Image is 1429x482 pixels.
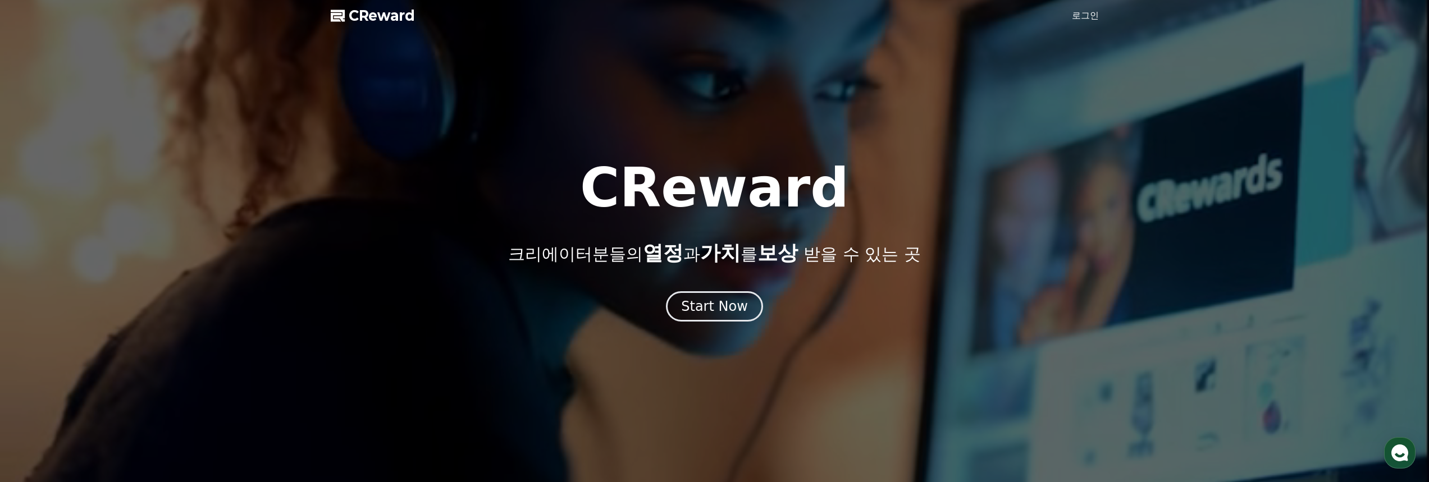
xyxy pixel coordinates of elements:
[643,241,683,264] span: 열정
[757,241,798,264] span: 보상
[681,297,748,315] div: Start Now
[35,373,42,382] span: 홈
[508,242,920,264] p: 크리에이터분들의 과 를 받을 수 있는 곳
[74,356,145,384] a: 대화
[700,241,741,264] span: 가치
[666,291,763,322] button: Start Now
[3,356,74,384] a: 홈
[1072,9,1099,22] a: 로그인
[103,373,116,382] span: 대화
[666,302,763,313] a: Start Now
[174,373,187,382] span: 설정
[145,356,216,384] a: 설정
[331,7,415,25] a: CReward
[580,161,849,215] h1: CReward
[349,7,415,25] span: CReward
